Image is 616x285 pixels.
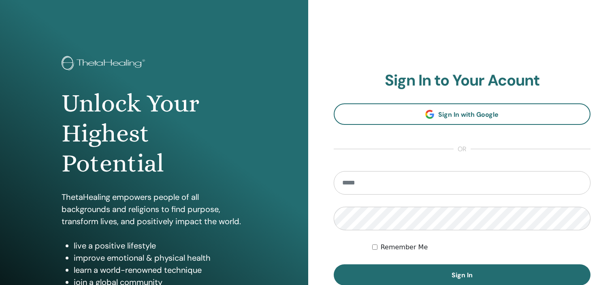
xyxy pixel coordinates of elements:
[334,103,591,125] a: Sign In with Google
[74,240,247,252] li: live a positive lifestyle
[381,242,428,252] label: Remember Me
[74,264,247,276] li: learn a world-renowned technique
[438,110,499,119] span: Sign In with Google
[454,144,471,154] span: or
[334,71,591,90] h2: Sign In to Your Acount
[372,242,590,252] div: Keep me authenticated indefinitely or until I manually logout
[62,88,247,179] h1: Unlock Your Highest Potential
[452,271,473,279] span: Sign In
[74,252,247,264] li: improve emotional & physical health
[62,191,247,227] p: ThetaHealing empowers people of all backgrounds and religions to find purpose, transform lives, a...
